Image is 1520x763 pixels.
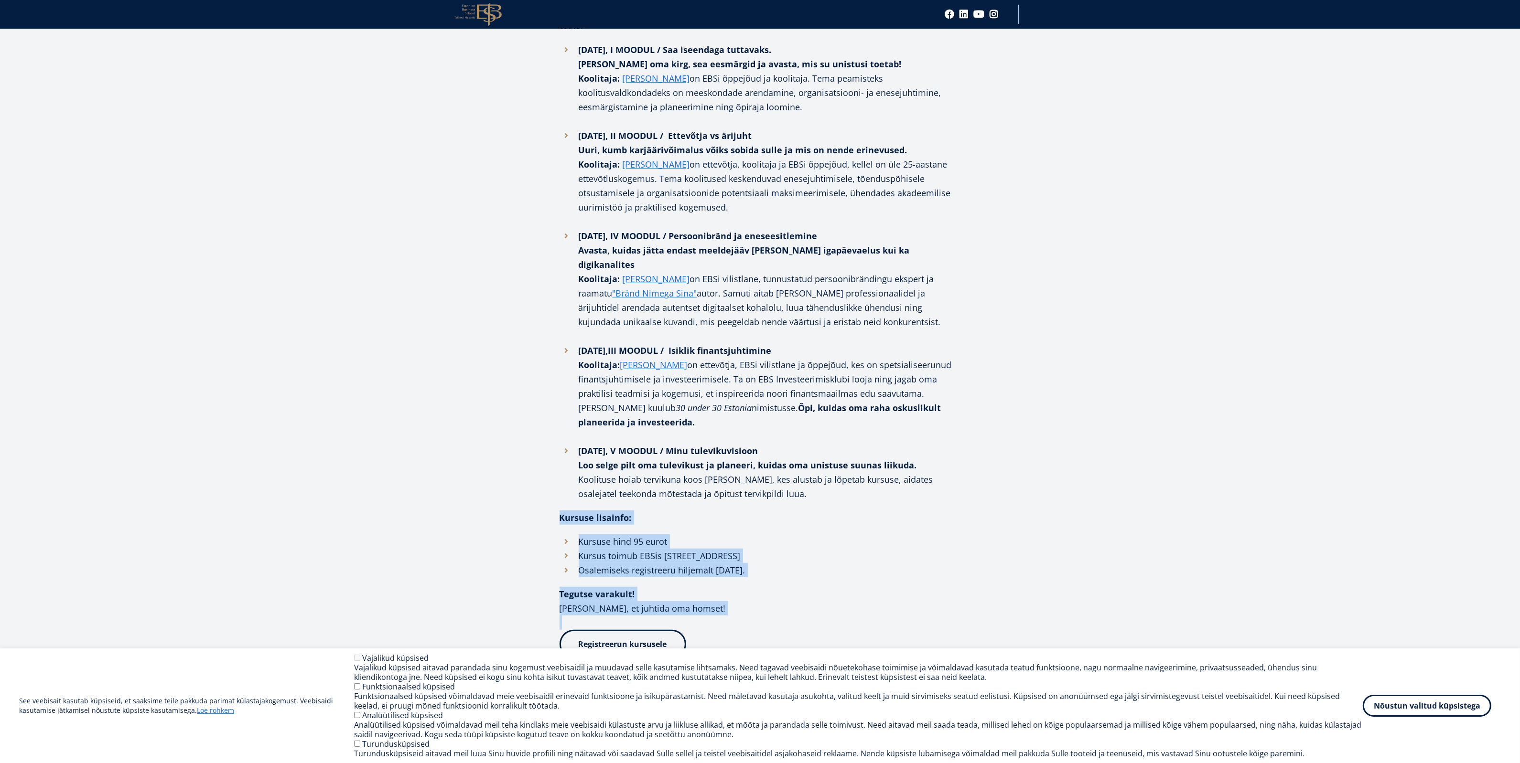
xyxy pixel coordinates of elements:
[560,534,961,549] li: Kursuse hind 95 eurot
[560,512,632,523] strong: Kursuse lisainfo:
[579,58,902,70] strong: [PERSON_NAME] oma kirg, sea eesmärgid ja avasta, mis su unistusi toetab!
[560,563,961,577] li: Osalemiseks registreeru hiljemalt [DATE].
[560,229,961,343] li: on EBSi vilistlane, tunnustatud persoonibrändingu ekspert ja raamatu autor. Samuti aitab [PERSON_...
[579,230,910,270] strong: [DATE], IV MOODUL / Persoonibränd ja eneseesitlemine Avasta, kuidas jätta endast meeldejääv [PERS...
[579,402,941,428] strong: Õpi, kuidas oma raha oskuslikult planeerida ja investeerida.
[579,130,907,156] strong: [DATE], II MOODUL / Ettevõtja vs ärijuht Uuri, kumb karjäärivõimalus võiks sobida sulle ja mis on...
[623,272,690,286] a: [PERSON_NAME]
[560,6,939,32] strong: 17.30-19.45
[623,157,690,171] a: [PERSON_NAME]
[362,739,430,749] label: Turundusküpsised
[620,358,688,372] a: [PERSON_NAME]
[560,630,686,658] a: Registreerun kursusele
[560,42,961,128] li: on EBSi õppejõud ja koolitaja. Tema peamisteks koolitusvaldkondadeks on meeskondade arendamine, o...
[676,402,752,413] em: 30 under 30 Estonia
[945,10,955,19] a: Facebook
[560,601,961,615] p: [PERSON_NAME], et juhtida oma homset!
[579,273,620,285] strong: Koolitaja:
[560,343,961,444] li: on ettevõtja, EBSi vilistlane ja õppejõud, kes on spetsialiseerunud finantsjuhtimisele ja investe...
[354,663,1363,682] div: Vajalikud küpsised aitavad parandada sinu kogemust veebisaidil ja muudavad selle kasutamise lihts...
[354,749,1363,758] div: Turundusküpsiseid aitavad meil luua Sinu huvide profiili ning näitavad või saadavad Sulle sellel ...
[560,549,961,563] li: Kursus toimub EBSis [STREET_ADDRESS]
[623,71,690,85] a: [PERSON_NAME]
[579,345,608,356] strong: [DATE],
[579,73,620,84] strong: Koolitaja:
[354,720,1363,739] div: Analüütilised küpsised võimaldavad meil teha kindlaks meie veebisaidi külastuste arvu ja liikluse...
[579,445,917,471] strong: [DATE], V MOODUL / Minu tulevikuvisioon Loo selge pilt oma tulevikust ja planeeri, kuidas oma uni...
[560,588,635,600] strong: Tegutse varakult!
[974,10,985,19] a: Youtube
[608,345,772,356] strong: III MOODUL / Isiklik finantsjuhtimine
[579,359,620,371] strong: Koolitaja:
[613,286,697,300] a: "Bränd Nimega Sina"
[362,653,429,663] label: Vajalikud küpsised
[362,681,455,692] label: Funktsionaalsed küpsised
[362,710,443,721] label: Analüütilised küpsised
[560,128,961,229] li: on ettevõtja, koolitaja ja EBSi õppejõud, kellel on üle 25-aastane ettevõtluskogemus. Tema koolit...
[197,706,234,715] a: Loe rohkem
[560,444,961,501] li: Koolituse hoiab tervikuna koos [PERSON_NAME], kes alustab ja lõpetab kursuse, aidates osalejatel ...
[990,10,999,19] a: Instagram
[579,44,772,55] strong: [DATE], I MOODUL / Saa iseendaga tuttavaks.
[354,691,1363,710] div: Funktsionaalsed küpsised võimaldavad meie veebisaidil erinevaid funktsioone ja isikupärastamist. ...
[1363,695,1491,717] button: Nõustun valitud küpsistega
[19,696,354,715] p: See veebisait kasutab küpsiseid, et saaksime teile pakkuda parimat külastajakogemust. Veebisaidi ...
[579,159,620,170] strong: Koolitaja:
[959,10,969,19] a: Linkedin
